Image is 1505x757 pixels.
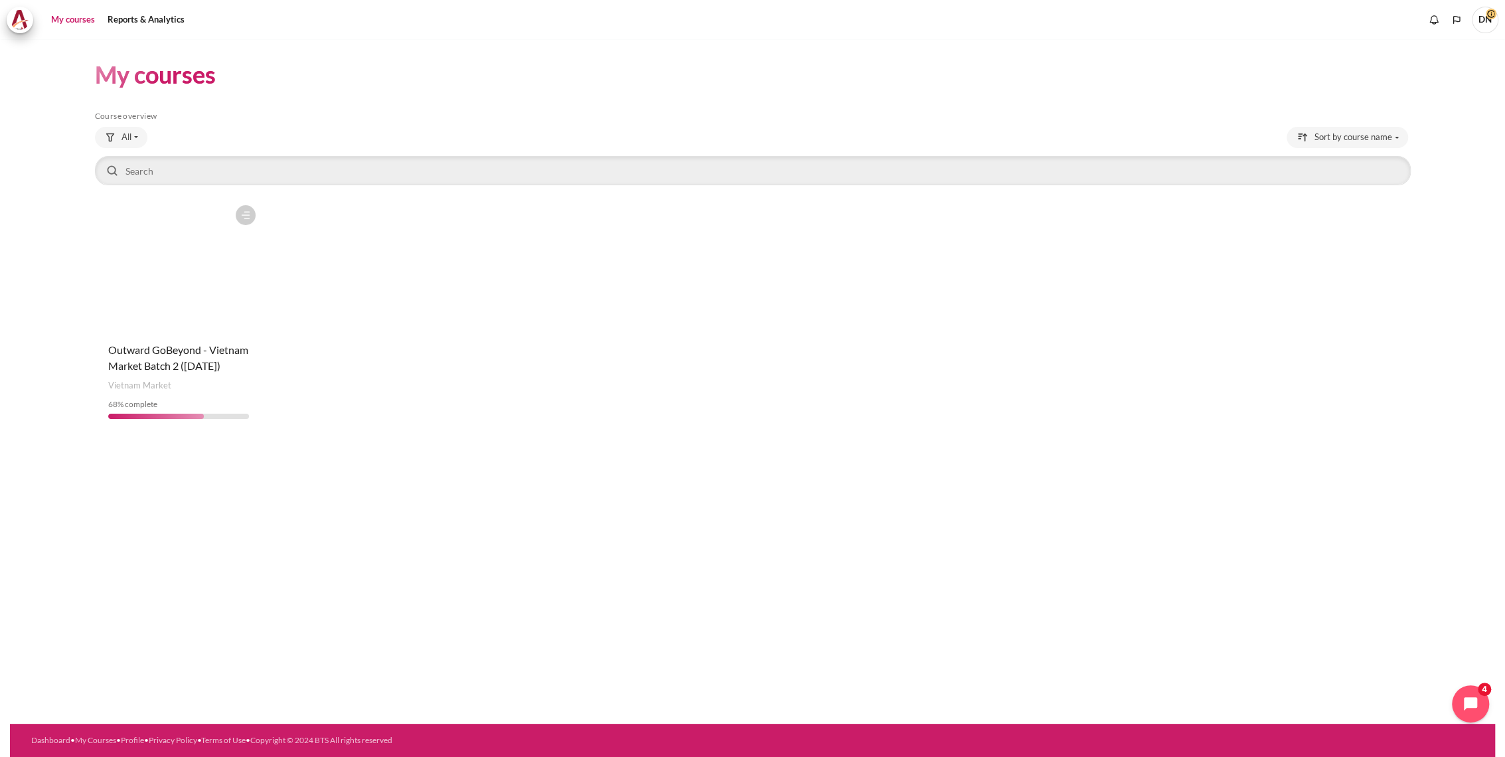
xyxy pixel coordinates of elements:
[95,127,1411,188] div: Course overview controls
[108,399,118,409] span: 68
[95,127,147,148] button: Grouping drop-down menu
[10,39,1495,452] section: Content
[121,735,144,745] a: Profile
[7,7,40,33] a: Architeck Architeck
[1472,7,1498,33] span: DN
[95,59,216,90] h1: My courses
[1424,10,1444,30] div: Show notification window with no new notifications
[108,343,248,372] a: Outward GoBeyond - Vietnam Market Batch 2 ([DATE])
[201,735,246,745] a: Terms of Use
[46,7,100,33] a: My courses
[95,111,1411,122] h5: Course overview
[149,735,197,745] a: Privacy Policy
[1287,127,1408,148] button: Sorting drop-down menu
[108,398,249,410] div: % complete
[121,131,131,144] span: All
[31,735,70,745] a: Dashboard
[11,10,29,30] img: Architeck
[103,7,189,33] a: Reports & Analytics
[1472,7,1498,33] a: User menu
[1447,10,1466,30] button: Languages
[95,156,1411,185] input: Search
[250,735,392,745] a: Copyright © 2024 BTS All rights reserved
[1314,131,1392,144] span: Sort by course name
[75,735,116,745] a: My Courses
[31,734,846,746] div: • • • • •
[108,379,171,392] span: Vietnam Market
